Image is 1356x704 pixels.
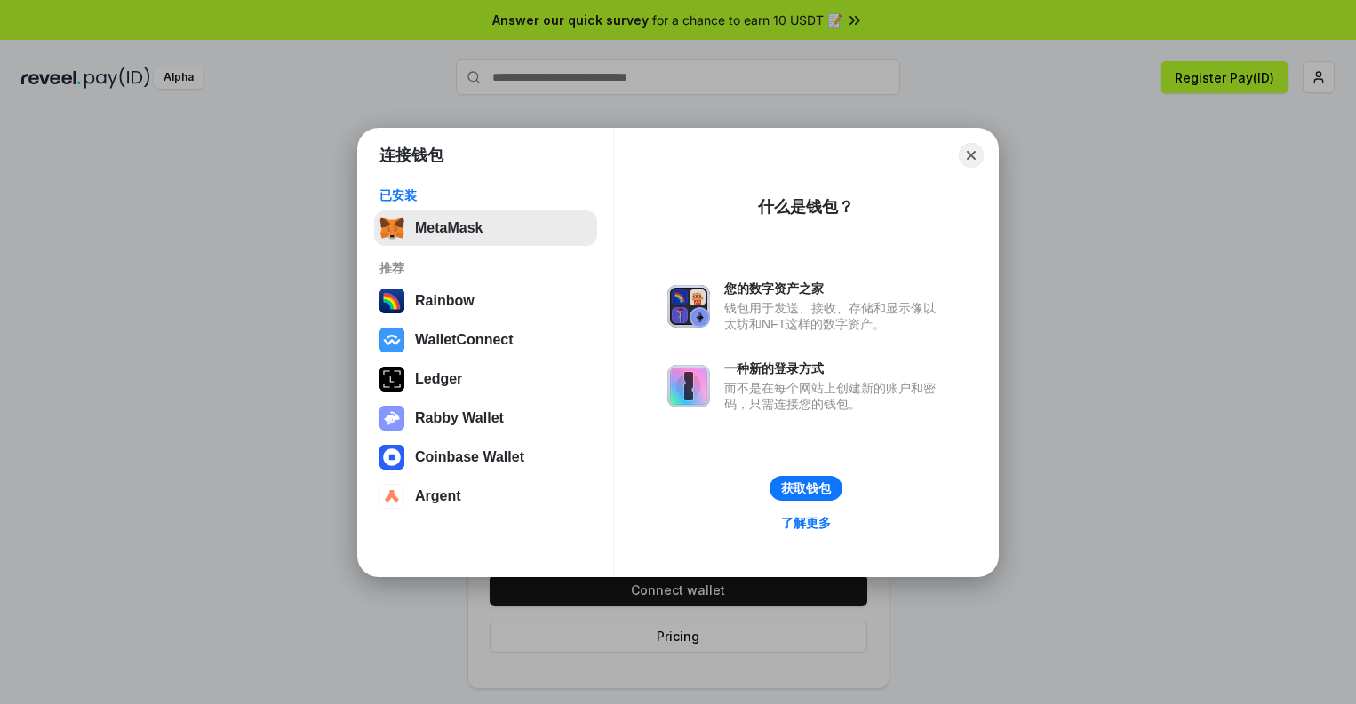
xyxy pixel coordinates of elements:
img: svg+xml,%3Csvg%20xmlns%3D%22http%3A%2F%2Fwww.w3.org%2F2000%2Fsvg%22%20fill%3D%22none%22%20viewBox... [379,406,404,431]
div: 您的数字资产之家 [724,281,945,297]
button: MetaMask [374,210,597,246]
div: Coinbase Wallet [415,449,524,465]
div: 钱包用于发送、接收、存储和显示像以太坊和NFT这样的数字资产。 [724,300,945,332]
div: WalletConnect [415,332,514,348]
button: Ledger [374,361,597,397]
img: svg+xml,%3Csvg%20width%3D%2228%22%20height%3D%2228%22%20viewBox%3D%220%200%2028%2028%22%20fill%3D... [379,484,404,509]
button: WalletConnect [374,322,597,358]
button: Argent [374,479,597,514]
div: 一种新的登录方式 [724,360,945,376]
img: svg+xml,%3Csvg%20xmlns%3D%22http%3A%2F%2Fwww.w3.org%2F2000%2Fsvg%22%20fill%3D%22none%22%20viewBox... [667,285,710,328]
img: svg+xml,%3Csvg%20width%3D%22120%22%20height%3D%22120%22%20viewBox%3D%220%200%20120%20120%22%20fil... [379,289,404,313]
div: 推荐 [379,260,592,276]
a: 了解更多 [770,511,842,534]
img: svg+xml,%3Csvg%20xmlns%3D%22http%3A%2F%2Fwww.w3.org%2F2000%2Fsvg%22%20fill%3D%22none%22%20viewBox... [667,365,710,407]
div: Rainbow [415,293,475,309]
div: Rabby Wallet [415,410,504,426]
div: Argent [415,488,461,504]
button: 获取钱包 [770,476,842,501]
div: 已安装 [379,187,592,203]
button: Close [959,143,984,168]
h1: 连接钱包 [379,145,443,166]
img: svg+xml,%3Csvg%20width%3D%2228%22%20height%3D%2228%22%20viewBox%3D%220%200%2028%2028%22%20fill%3D... [379,328,404,352]
div: 而不是在每个网站上创建新的账户和密码，只需连接您的钱包。 [724,380,945,412]
img: svg+xml,%3Csvg%20fill%3D%22none%22%20height%3D%2233%22%20viewBox%3D%220%200%2035%2033%22%20width%... [379,216,404,241]
button: Rabby Wallet [374,400,597,436]
div: 获取钱包 [781,480,831,496]
div: 什么是钱包？ [758,196,854,218]
div: Ledger [415,371,462,387]
img: svg+xml,%3Csvg%20width%3D%2228%22%20height%3D%2228%22%20viewBox%3D%220%200%2028%2028%22%20fill%3D... [379,445,404,470]
div: 了解更多 [781,515,831,531]
div: MetaMask [415,220,483,236]
button: Coinbase Wallet [374,439,597,475]
button: Rainbow [374,283,597,319]
img: svg+xml,%3Csvg%20xmlns%3D%22http%3A%2F%2Fwww.w3.org%2F2000%2Fsvg%22%20width%3D%2228%22%20height%3... [379,367,404,392]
